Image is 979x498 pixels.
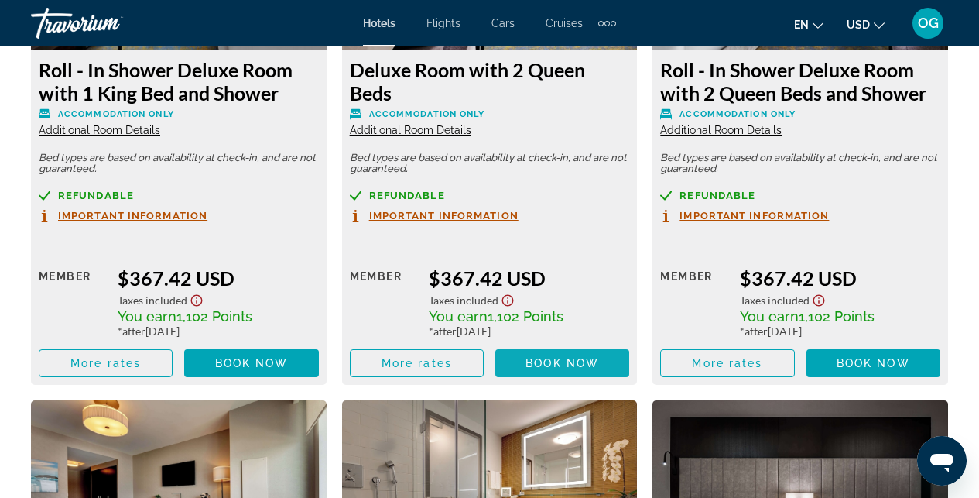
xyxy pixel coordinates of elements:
[679,211,829,221] span: Important Information
[39,58,319,105] h3: Roll - In Shower Deluxe Room with 1 King Bed and Shower
[31,3,186,43] a: Travorium
[660,124,782,136] span: Additional Room Details
[433,325,457,338] span: after
[39,349,173,377] button: More rates
[58,109,174,119] span: Accommodation Only
[350,209,519,222] button: Important Information
[806,349,940,377] button: Book now
[546,17,583,29] a: Cruises
[122,325,145,338] span: after
[488,308,563,325] span: 1,102 Points
[429,308,488,325] span: You earn
[917,436,967,486] iframe: Button to launch messaging window
[429,325,629,338] div: * [DATE]
[39,209,207,222] button: Important Information
[525,357,599,369] span: Book now
[918,15,939,31] span: OG
[369,109,485,119] span: Accommodation Only
[660,209,829,222] button: Important Information
[429,294,498,307] span: Taxes included
[350,124,471,136] span: Additional Room Details
[794,19,809,31] span: en
[39,124,160,136] span: Additional Room Details
[39,266,106,338] div: Member
[837,357,910,369] span: Book now
[350,153,630,174] p: Bed types are based on availability at check-in, and are not guaranteed.
[429,266,629,290] div: $367.42 USD
[184,349,318,377] button: Book now
[39,190,319,201] a: Refundable
[350,58,630,105] h3: Deluxe Room with 2 Queen Beds
[118,294,187,307] span: Taxes included
[382,357,452,369] span: More rates
[598,11,616,36] button: Extra navigation items
[176,308,252,325] span: 1,102 Points
[740,325,940,338] div: * [DATE]
[794,13,823,36] button: Change language
[58,191,134,201] span: Refundable
[491,17,515,29] a: Cars
[660,153,940,174] p: Bed types are based on availability at check-in, and are not guaranteed.
[426,17,460,29] a: Flights
[118,308,176,325] span: You earn
[118,266,318,290] div: $367.42 USD
[350,190,630,201] a: Refundable
[118,325,318,338] div: * [DATE]
[740,294,810,307] span: Taxes included
[350,266,417,338] div: Member
[745,325,768,338] span: after
[660,266,727,338] div: Member
[498,290,517,307] button: Show Taxes and Fees disclaimer
[70,357,141,369] span: More rates
[660,349,794,377] button: More rates
[58,211,207,221] span: Important Information
[215,357,289,369] span: Book now
[369,191,445,201] span: Refundable
[810,290,828,307] button: Show Taxes and Fees disclaimer
[350,349,484,377] button: More rates
[39,153,319,174] p: Bed types are based on availability at check-in, and are not guaranteed.
[908,7,948,39] button: User Menu
[495,349,629,377] button: Book now
[660,58,940,105] h3: Roll - In Shower Deluxe Room with 2 Queen Beds and Shower
[679,191,755,201] span: Refundable
[740,308,799,325] span: You earn
[847,13,885,36] button: Change currency
[369,211,519,221] span: Important Information
[847,19,870,31] span: USD
[679,109,796,119] span: Accommodation Only
[363,17,395,29] a: Hotels
[740,266,940,290] div: $367.42 USD
[660,190,940,201] a: Refundable
[799,308,875,325] span: 1,102 Points
[187,290,206,307] button: Show Taxes and Fees disclaimer
[692,357,762,369] span: More rates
